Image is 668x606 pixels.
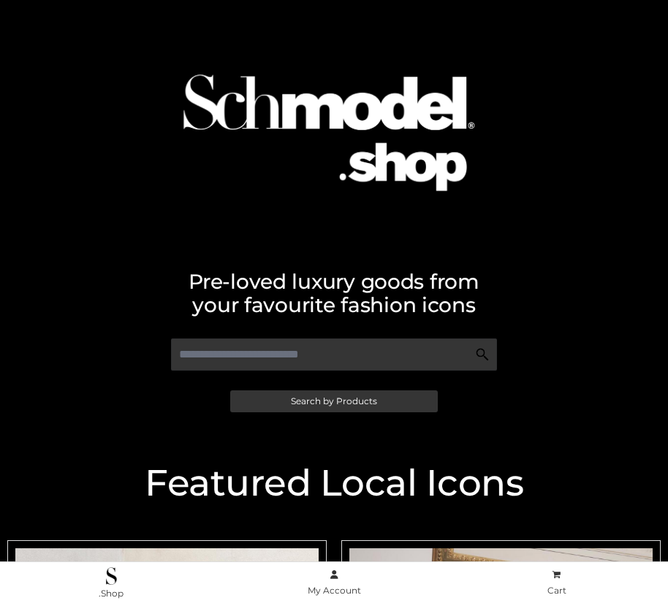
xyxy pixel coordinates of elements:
[230,390,438,412] a: Search by Products
[475,347,490,362] img: Search Icon
[445,567,668,599] a: Cart
[223,567,446,599] a: My Account
[291,397,377,406] span: Search by Products
[99,588,124,599] span: .Shop
[547,585,566,596] span: Cart
[7,270,661,317] h2: Pre-loved luxury goods from your favourite fashion icons
[106,567,117,585] img: .Shop
[308,585,361,596] span: My Account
